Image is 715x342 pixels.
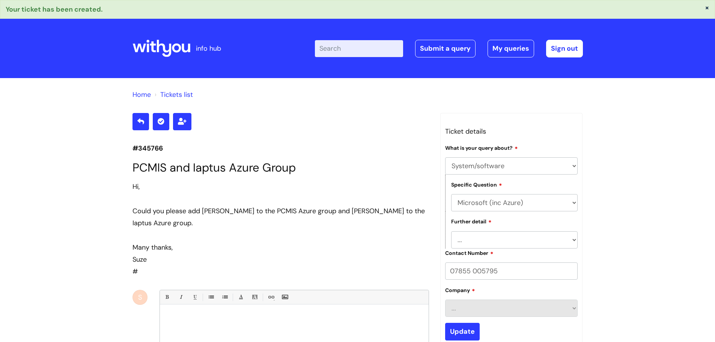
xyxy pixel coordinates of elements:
a: My queries [488,40,534,57]
div: Could you please add [PERSON_NAME] to the PCMIS Azure group and [PERSON_NAME] to the Iaptus Azure... [132,205,429,229]
button: × [705,4,709,11]
label: What is your query about? [445,144,518,151]
a: Back Color [250,292,259,302]
label: Contact Number [445,249,494,256]
div: | - [315,40,583,57]
a: Home [132,90,151,99]
input: Search [315,40,403,57]
a: Tickets list [160,90,193,99]
a: Sign out [546,40,583,57]
a: 1. Ordered List (Ctrl-Shift-8) [220,292,229,302]
li: Tickets list [153,89,193,101]
h1: PCMIS and Iaptus Azure Group [132,161,429,175]
h3: Ticket details [445,125,578,137]
label: Further detail [451,217,492,225]
label: Company [445,286,475,294]
div: # [132,181,429,278]
label: Specific Question [451,181,502,188]
a: Underline(Ctrl-U) [190,292,199,302]
a: Bold (Ctrl-B) [162,292,172,302]
div: Hi, [132,181,429,193]
input: Update [445,323,480,340]
p: #345766 [132,142,429,154]
div: Many thanks, [132,241,429,253]
a: Font Color [236,292,245,302]
a: Submit a query [415,40,476,57]
div: S [132,290,148,305]
a: Link [266,292,275,302]
li: Solution home [132,89,151,101]
a: Italic (Ctrl-I) [176,292,185,302]
p: info hub [196,42,221,54]
a: Insert Image... [280,292,289,302]
div: Suze [132,253,429,265]
a: • Unordered List (Ctrl-Shift-7) [206,292,215,302]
